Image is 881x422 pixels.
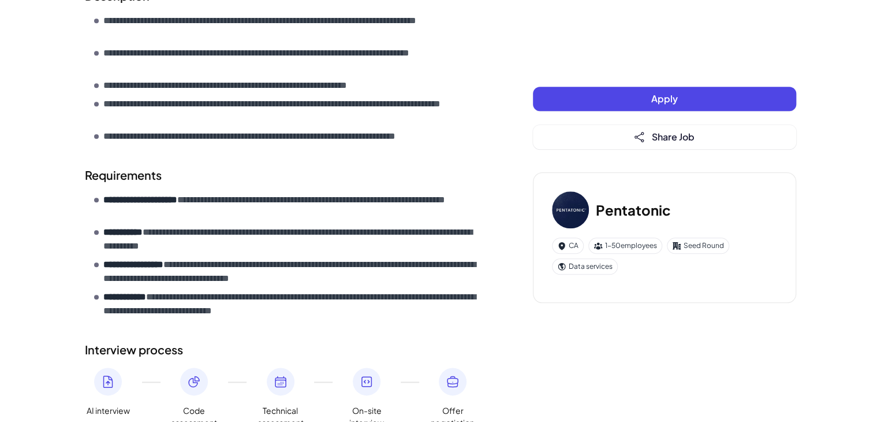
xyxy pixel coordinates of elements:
div: Seed Round [667,238,729,254]
div: CA [552,238,584,254]
div: 1-50 employees [588,238,662,254]
span: Share Job [652,131,695,143]
button: Apply [533,87,796,111]
h3: Pentatonic [596,199,671,220]
img: Pe [552,191,589,228]
span: Apply [651,92,678,105]
span: AI interview [87,405,130,417]
h2: Interview process [85,341,487,358]
div: Data services [552,258,618,275]
button: Share Job [533,125,796,149]
h2: Requirements [85,166,487,184]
